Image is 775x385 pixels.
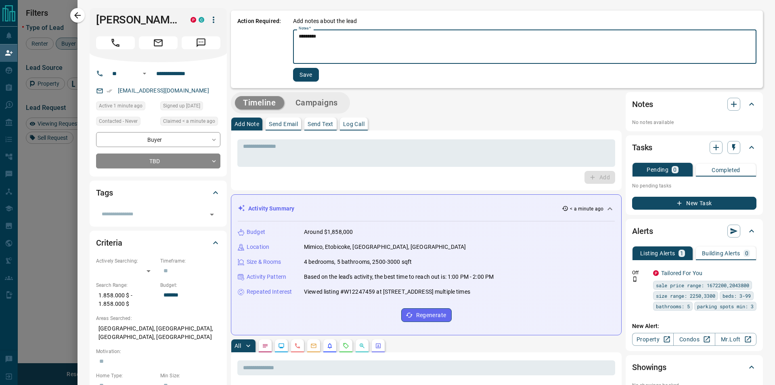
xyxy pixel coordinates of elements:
svg: Email Verified [107,88,112,94]
p: 1.858.000 $ - 1.858.000 $ [96,289,156,311]
a: Property [632,333,674,346]
span: Signed up [DATE] [163,102,200,110]
h2: Tasks [632,141,652,154]
button: New Task [632,197,756,210]
h1: [PERSON_NAME] [96,13,178,26]
p: Off [632,269,648,276]
span: parking spots min: 3 [697,302,754,310]
div: property.ca [653,270,659,276]
h2: Criteria [96,236,122,249]
button: Campaigns [287,96,346,109]
p: Log Call [343,121,364,127]
svg: Lead Browsing Activity [278,343,285,349]
a: [EMAIL_ADDRESS][DOMAIN_NAME] [118,87,209,94]
div: TBD [96,154,220,168]
p: Completed [712,167,740,173]
p: New Alert: [632,322,756,330]
p: Listing Alerts [640,250,675,256]
div: condos.ca [199,17,204,23]
p: 1 [680,250,683,256]
p: Home Type: [96,372,156,379]
p: Search Range: [96,282,156,289]
p: Areas Searched: [96,315,220,322]
h2: Tags [96,186,113,199]
a: Condos [673,333,715,346]
p: Add Note [235,121,259,127]
span: Call [96,36,135,49]
svg: Agent Actions [375,343,381,349]
span: bathrooms: 5 [656,302,690,310]
p: 0 [673,167,677,173]
svg: Listing Alerts [327,343,333,349]
div: Showings [632,358,756,377]
div: Buyer [96,132,220,147]
p: Budget: [160,282,220,289]
span: Message [182,36,220,49]
svg: Notes [262,343,268,349]
div: Activity Summary< a minute ago [238,201,615,216]
p: Location [247,243,269,251]
label: Notes [299,26,311,31]
a: Mr.Loft [715,333,756,346]
h2: Showings [632,361,666,374]
p: Add notes about the lead [293,17,357,25]
h2: Notes [632,98,653,111]
div: Tue Aug 12 2025 [96,101,156,113]
div: Fri Feb 19 2016 [160,101,220,113]
div: Notes [632,95,756,114]
span: Email [139,36,178,49]
span: beds: 3-99 [723,292,751,300]
button: Timeline [235,96,284,109]
p: Action Required: [237,17,281,82]
p: No pending tasks [632,180,756,192]
p: Building Alerts [702,250,740,256]
span: Active 1 minute ago [99,102,142,110]
p: 0 [745,250,748,256]
svg: Opportunities [359,343,365,349]
h2: Alerts [632,225,653,238]
p: Motivation: [96,348,220,355]
div: property.ca [191,17,196,23]
p: 4 bedrooms, 5 bathrooms, 2500-3000 sqft [304,258,412,266]
div: Alerts [632,221,756,241]
div: Tags [96,183,220,202]
p: Activity Pattern [247,273,286,281]
p: Mimico, Etobicoke, [GEOGRAPHIC_DATA], [GEOGRAPHIC_DATA] [304,243,466,251]
p: [GEOGRAPHIC_DATA], [GEOGRAPHIC_DATA], [GEOGRAPHIC_DATA], [GEOGRAPHIC_DATA] [96,322,220,344]
p: Timeframe: [160,257,220,265]
span: size range: 2250,3300 [656,292,715,300]
p: Viewed listing #W12247459 at [STREET_ADDRESS] multiple times [304,288,470,296]
span: sale price range: 1672200,2043800 [656,281,749,289]
div: Tue Aug 12 2025 [160,117,220,128]
svg: Calls [294,343,301,349]
p: All [235,343,241,349]
p: No notes available [632,119,756,126]
p: Repeated Interest [247,288,292,296]
svg: Push Notification Only [632,276,638,282]
p: Send Text [308,121,333,127]
p: Size & Rooms [247,258,281,266]
button: Open [206,209,218,220]
button: Save [293,68,319,82]
div: Criteria [96,233,220,252]
p: Actively Searching: [96,257,156,265]
span: Claimed < a minute ago [163,117,215,125]
p: < a minute ago [570,205,603,212]
svg: Requests [343,343,349,349]
button: Regenerate [401,308,452,322]
a: Tailored For You [661,270,702,276]
p: Min Size: [160,372,220,379]
p: Send Email [269,121,298,127]
span: Contacted - Never [99,117,138,125]
p: Based on the lead's activity, the best time to reach out is: 1:00 PM - 2:00 PM [304,273,494,281]
p: Around $1,858,000 [304,228,353,236]
svg: Emails [310,343,317,349]
p: Activity Summary [248,204,294,213]
div: Tasks [632,138,756,157]
button: Open [140,69,149,78]
p: Budget [247,228,265,236]
p: Pending [647,167,668,173]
